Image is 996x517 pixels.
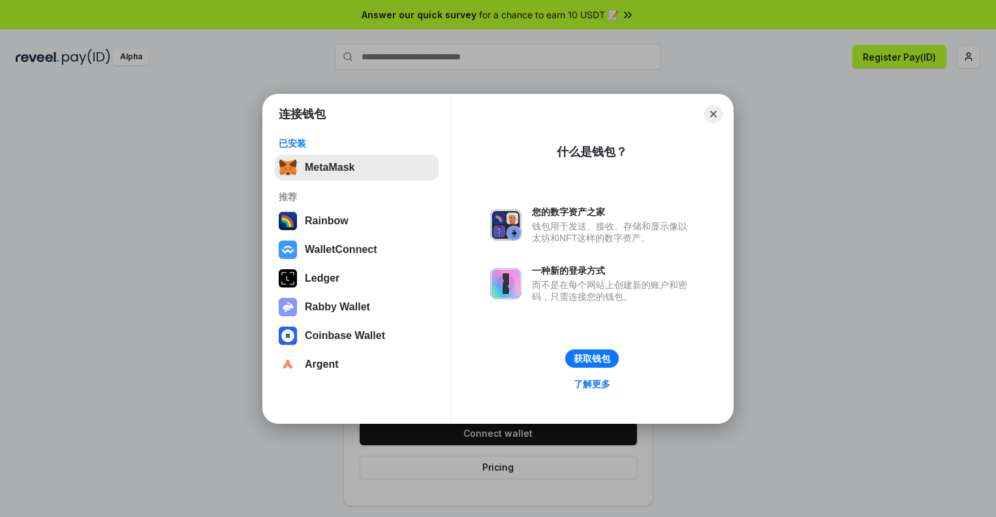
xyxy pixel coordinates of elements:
div: Rabby Wallet [305,301,370,313]
div: 什么是钱包？ [557,144,627,160]
h1: 连接钱包 [279,106,326,122]
div: 了解更多 [574,378,610,390]
button: MetaMask [275,155,439,181]
button: Rabby Wallet [275,294,439,320]
div: Argent [305,359,339,370]
button: 获取钱包 [565,349,619,368]
div: Coinbase Wallet [305,330,385,342]
div: Ledger [305,273,339,284]
div: 一种新的登录方式 [532,265,694,276]
a: 了解更多 [566,376,618,392]
div: 已安装 [279,138,435,149]
img: svg+xml,%3Csvg%20fill%3D%22none%22%20height%3D%2233%22%20viewBox%3D%220%200%2035%2033%22%20width%... [279,158,297,177]
button: Close [704,105,723,123]
button: Argent [275,351,439,377]
img: svg+xml,%3Csvg%20xmlns%3D%22http%3A%2F%2Fwww.w3.org%2F2000%2Fsvg%22%20fill%3D%22none%22%20viewBox... [279,298,297,316]
div: 您的数字资产之家 [532,206,694,218]
img: svg+xml,%3Csvg%20width%3D%2228%22%20height%3D%2228%22%20viewBox%3D%220%200%2028%2028%22%20fill%3D... [279,327,297,345]
img: svg+xml,%3Csvg%20width%3D%2228%22%20height%3D%2228%22%20viewBox%3D%220%200%2028%2028%22%20fill%3D... [279,355,297,374]
div: 钱包用于发送、接收、存储和显示像以太坊和NFT这样的数字资产。 [532,220,694,244]
button: Coinbase Wallet [275,323,439,349]
button: Rainbow [275,208,439,234]
button: WalletConnect [275,237,439,263]
div: MetaMask [305,162,354,173]
div: Rainbow [305,215,349,227]
img: svg+xml,%3Csvg%20xmlns%3D%22http%3A%2F%2Fwww.w3.org%2F2000%2Fsvg%22%20fill%3D%22none%22%20viewBox... [490,209,521,241]
div: 推荐 [279,191,435,203]
img: svg+xml,%3Csvg%20width%3D%22120%22%20height%3D%22120%22%20viewBox%3D%220%200%20120%20120%22%20fil... [279,212,297,230]
div: 获取钱包 [574,353,610,364]
img: svg+xml,%3Csvg%20width%3D%2228%22%20height%3D%2228%22%20viewBox%3D%220%200%2028%2028%22%20fill%3D... [279,241,297,259]
button: Ledger [275,265,439,291]
img: svg+xml,%3Csvg%20xmlns%3D%22http%3A%2F%2Fwww.w3.org%2F2000%2Fsvg%22%20width%3D%2228%22%20height%3... [279,269,297,288]
img: svg+xml,%3Csvg%20xmlns%3D%22http%3A%2F%2Fwww.w3.org%2F2000%2Fsvg%22%20fill%3D%22none%22%20viewBox... [490,268,521,299]
div: WalletConnect [305,244,377,256]
div: 而不是在每个网站上创建新的账户和密码，只需连接您的钱包。 [532,279,694,303]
